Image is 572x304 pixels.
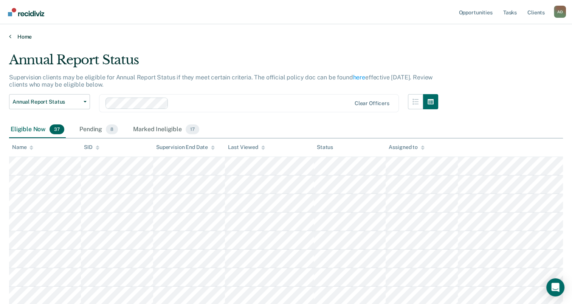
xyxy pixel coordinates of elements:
div: Last Viewed [228,144,265,150]
span: Annual Report Status [12,99,81,105]
div: Eligible Now37 [9,121,66,138]
div: Annual Report Status [9,52,438,74]
div: Marked Ineligible17 [132,121,200,138]
div: Status [317,144,333,150]
button: Annual Report Status [9,94,90,109]
div: Name [12,144,33,150]
div: Clear officers [355,100,389,107]
button: Profile dropdown button [554,6,566,18]
div: Supervision End Date [156,144,215,150]
span: 8 [106,124,118,134]
p: Supervision clients may be eligible for Annual Report Status if they meet certain criteria. The o... [9,74,432,88]
img: Recidiviz [8,8,44,16]
a: here [353,74,365,81]
a: Home [9,33,563,40]
div: Open Intercom Messenger [546,278,564,296]
div: A O [554,6,566,18]
div: SID [84,144,99,150]
span: 17 [186,124,199,134]
span: 37 [50,124,64,134]
div: Assigned to [389,144,424,150]
div: Pending8 [78,121,119,138]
